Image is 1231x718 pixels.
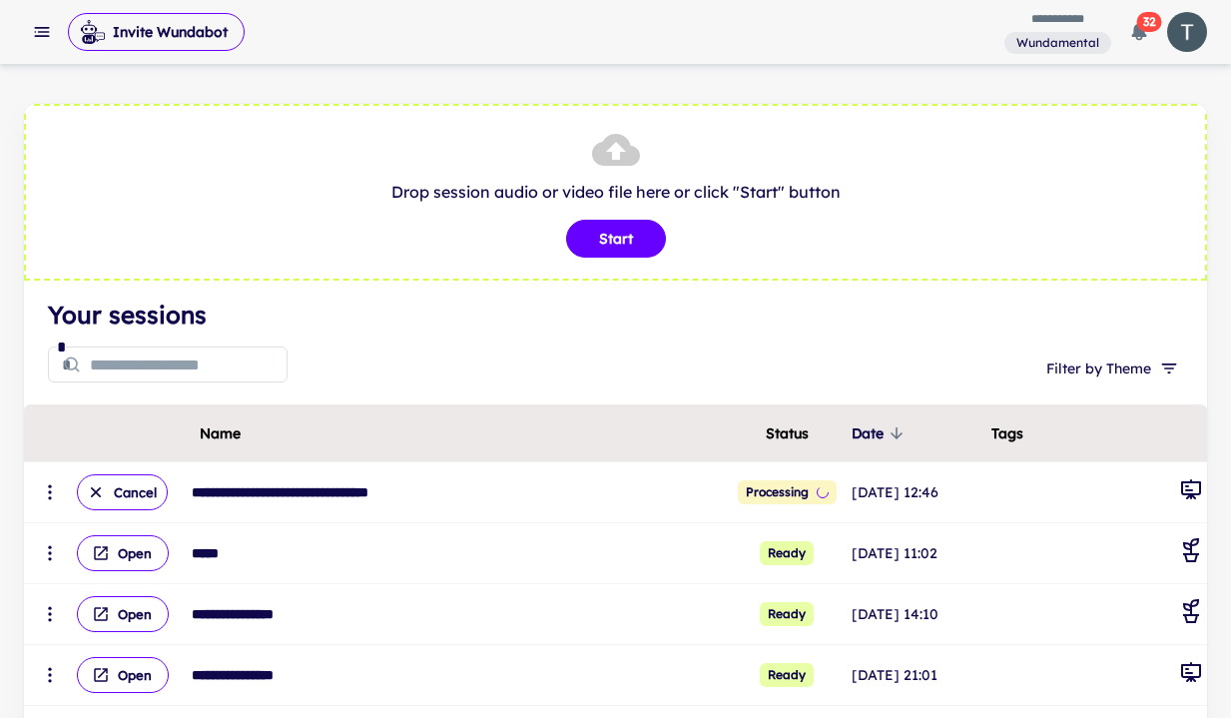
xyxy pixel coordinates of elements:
[77,657,169,693] button: Open
[68,13,245,51] button: Invite Wundabot
[48,297,1183,333] h4: Your sessions
[760,602,814,626] span: Ready
[760,541,814,565] span: Ready
[852,421,910,445] span: Date
[991,421,1023,445] span: Tags
[1119,12,1159,52] button: 32
[1137,12,1162,32] span: 32
[77,596,169,632] button: Open
[1004,30,1111,55] span: You are a member of this workspace. Contact your workspace owner for assistance.
[200,421,241,445] span: Name
[848,584,987,645] td: [DATE] 14:10
[1008,34,1107,52] span: Wundamental
[848,523,987,584] td: [DATE] 11:02
[848,645,987,706] td: [DATE] 21:01
[46,180,1185,204] p: Drop session audio or video file here or click "Start" button
[566,220,666,258] button: Start
[1179,660,1203,690] div: General Meeting
[1038,351,1183,386] button: Filter by Theme
[1179,599,1203,629] div: Coaching
[738,480,837,504] span: Position in queue: 1
[760,663,814,687] span: Ready
[1179,477,1203,507] div: General Meeting
[77,535,169,571] button: Open
[848,462,987,523] td: [DATE] 12:46
[766,421,809,445] span: Status
[77,474,168,510] button: Cancel
[1167,12,1207,52] img: photoURL
[68,12,245,52] span: Invite Wundabot to record a meeting
[1179,538,1203,568] div: Coaching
